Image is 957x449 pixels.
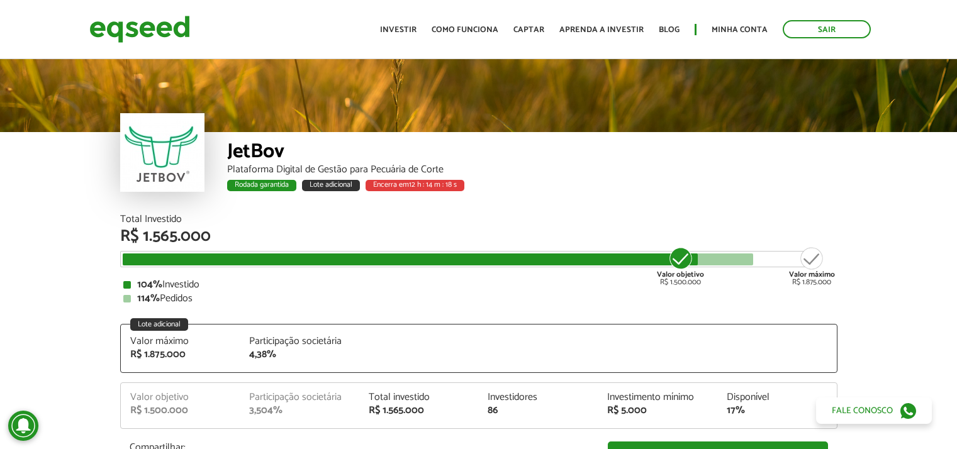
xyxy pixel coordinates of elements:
a: Captar [513,26,544,34]
div: R$ 1.565.000 [120,228,837,245]
div: Pedidos [123,294,834,304]
div: Investidores [488,392,588,402]
span: 12 h : 14 m : 18 s [409,179,457,191]
div: Investido [123,280,834,290]
div: Participação societária [249,392,350,402]
a: Investir [380,26,417,34]
div: R$ 1.875.000 [789,246,835,286]
div: 3,504% [249,406,350,416]
strong: 104% [137,276,162,293]
strong: Valor objetivo [657,269,704,280]
div: Investimento mínimo [607,392,708,402]
div: R$ 1.565.000 [369,406,469,416]
a: Aprenda a investir [559,26,644,34]
div: R$ 5.000 [607,406,708,416]
div: Valor máximo [130,336,231,346]
div: Total investido [369,392,469,402]
div: Total Investido [120,214,837,224]
a: Minha conta [712,26,768,34]
strong: Valor máximo [789,269,835,280]
img: EqSeed [89,13,190,46]
div: R$ 1.875.000 [130,350,231,360]
a: Fale conosco [816,397,932,424]
div: 86 [488,406,588,416]
div: 4,38% [249,350,350,360]
div: Valor objetivo [130,392,231,402]
div: R$ 1.500.000 [130,406,231,416]
div: Disponível [727,392,827,402]
div: Rodada garantida [227,180,296,191]
strong: 114% [137,290,160,307]
div: R$ 1.500.000 [657,246,704,286]
div: JetBov [227,141,837,165]
a: Blog [659,26,680,34]
div: Encerra em [366,180,464,191]
div: Lote adicional [302,180,360,191]
div: Lote adicional [130,318,188,331]
a: Como funciona [432,26,498,34]
a: Sair [783,20,871,38]
div: Participação societária [249,336,350,346]
div: Plataforma Digital de Gestão para Pecuária de Corte [227,165,837,175]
